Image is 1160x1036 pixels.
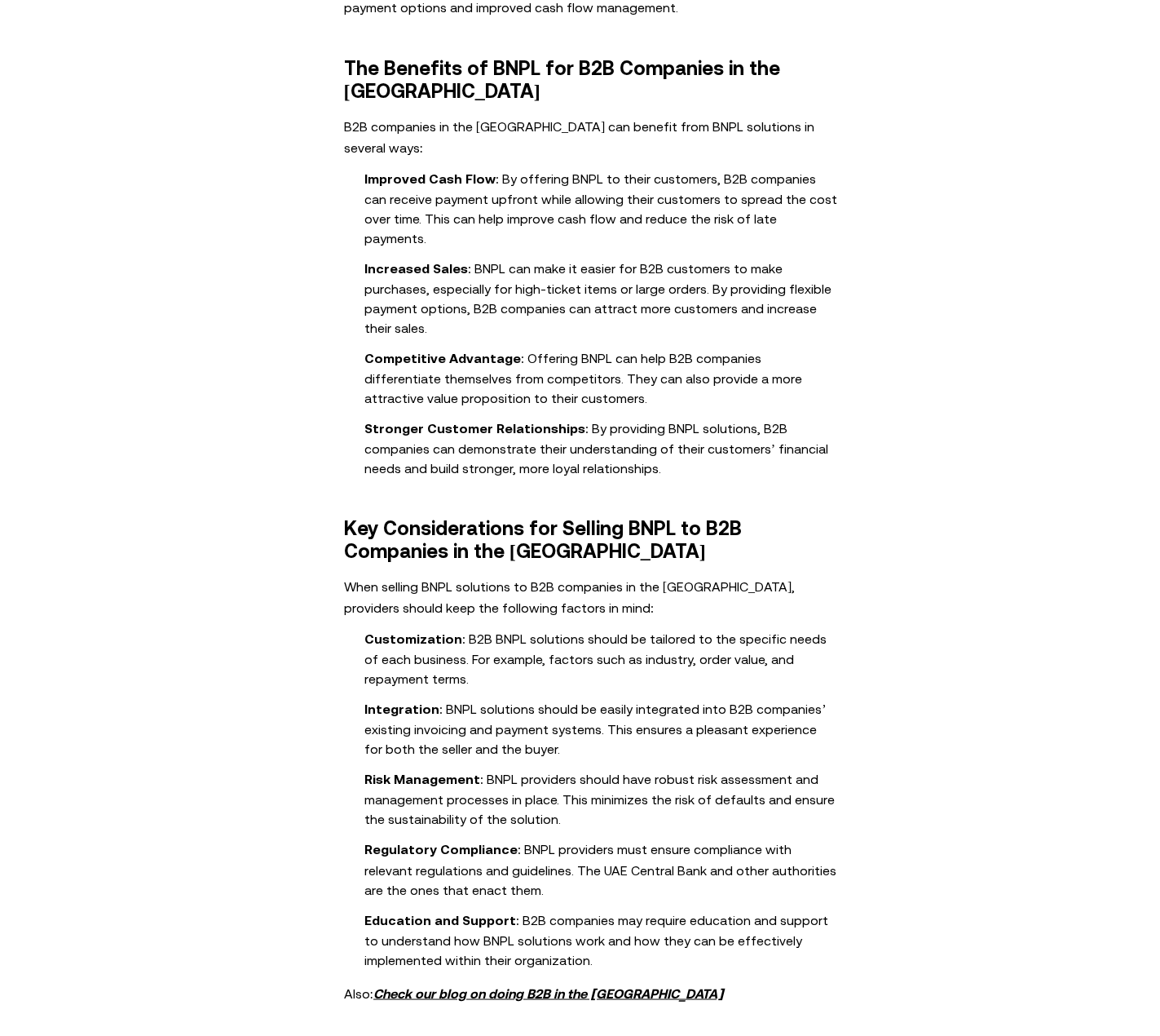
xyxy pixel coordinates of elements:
[364,261,468,276] strong: Increased Sales
[364,842,518,857] strong: Regulatory Compliance
[364,909,837,969] li: : B2B companies may require education and support to understand how BNPL solutions work and how t...
[364,768,837,829] li: : BNPL providers should have robust risk assessment and management processes in place. This minim...
[364,698,837,759] li: : BNPL solutions should be easily integrated into B2B companies’ existing invoicing and payment s...
[344,982,817,1003] p: Also:
[364,351,521,365] strong: Competitive Advantage
[364,631,462,646] strong: Customization
[364,628,837,688] li: : B2B BNPL solutions should be tailored to the specific needs of each business. For example, fact...
[364,772,480,786] strong: Risk Management
[364,418,837,478] li: : By providing BNPL solutions, B2B companies can demonstrate their understanding of their custome...
[364,912,516,927] strong: Education and Support
[364,702,439,716] strong: Integration
[364,171,496,186] strong: Improved Cash Flow
[344,576,817,618] p: When selling BNPL solutions to B2B companies in the [GEOGRAPHIC_DATA], providers should keep the ...
[344,517,817,563] h2: Key Considerations for Selling BNPL to B2B Companies in the [GEOGRAPHIC_DATA]
[364,839,837,899] li: : BNPL providers must ensure compliance with relevant regulations and guidelines. The UAE Central...
[364,421,585,436] strong: Stronger Customer Relationships
[344,116,817,158] p: B2B companies in the [GEOGRAPHIC_DATA] can benefit from BNPL solutions in several ways:
[364,258,837,338] li: : BNPL can make it easier for B2B customers to make purchases, especially for high-ticket items o...
[364,348,837,408] li: : Offering BNPL can help B2B companies differentiate themselves from competitors. They can also p...
[344,57,817,103] h2: The Benefits of BNPL for B2B Companies in the [GEOGRAPHIC_DATA]
[364,168,837,248] li: : By offering BNPL to their customers, B2B companies can receive payment upfront while allowing t...
[373,985,724,1000] a: Check our blog on doing B2B in the [GEOGRAPHIC_DATA]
